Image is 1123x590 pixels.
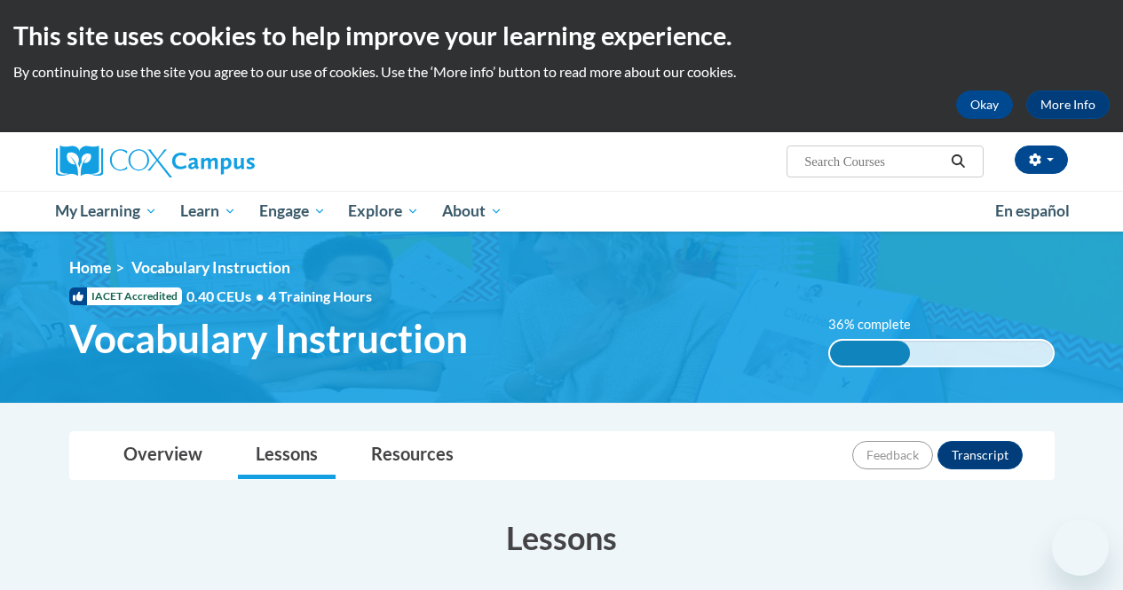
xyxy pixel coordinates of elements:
[336,191,431,232] a: Explore
[13,18,1110,53] h2: This site uses cookies to help improve your learning experience.
[984,193,1081,230] a: En español
[43,191,1081,232] div: Main menu
[13,62,1110,82] p: By continuing to use the site you agree to our use of cookies. Use the ‘More info’ button to read...
[69,287,182,305] span: IACET Accredited
[56,146,255,177] img: Cox Campus
[106,432,220,479] a: Overview
[186,287,268,306] span: 0.40 CEUs
[256,287,264,304] span: •
[1052,519,1109,576] iframe: Button to launch messaging window
[268,287,372,304] span: 4 Training Hours
[69,515,1055,560] h3: Lessons
[55,201,157,222] span: My Learning
[69,315,468,362] span: Vocabulary Instruction
[1026,90,1110,119] a: More Info
[56,146,376,177] a: Cox Campus
[348,201,419,222] span: Explore
[259,201,326,222] span: Engage
[431,191,514,232] a: About
[852,441,933,469] button: Feedback
[945,151,971,172] button: Search
[169,191,248,232] a: Learn
[995,201,1070,220] span: En español
[830,341,910,366] div: 36% complete
[69,258,111,277] a: Home
[238,432,336,479] a: Lessons
[937,441,1023,469] button: Transcript
[353,432,471,479] a: Resources
[828,315,930,334] label: 36% complete
[442,201,502,222] span: About
[131,258,290,277] span: Vocabulary Instruction
[956,90,1013,119] button: Okay
[1015,146,1068,174] button: Account Settings
[803,151,945,172] input: Search Courses
[44,191,170,232] a: My Learning
[248,191,337,232] a: Engage
[180,201,236,222] span: Learn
